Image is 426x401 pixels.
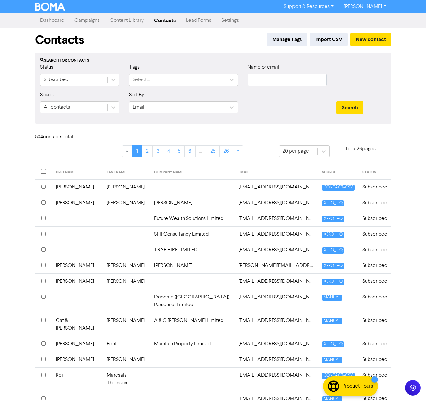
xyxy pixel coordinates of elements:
[150,258,235,273] td: [PERSON_NAME]
[150,289,235,313] td: Deocare ([GEOGRAPHIC_DATA]) Personnel Limited
[359,336,391,352] td: Subscribed
[322,279,344,285] span: XERO_HQ
[52,195,103,211] td: [PERSON_NAME]
[279,2,339,12] a: Support & Resources
[44,104,70,111] div: All contacts
[310,33,348,46] button: Import CSV
[103,179,150,195] td: [PERSON_NAME]
[35,3,65,11] img: BOMA Logo
[322,373,355,379] span: CONTACT-CSV
[322,232,344,238] span: XERO_HQ
[322,247,344,254] span: XERO_HQ
[52,258,103,273] td: [PERSON_NAME]
[322,318,342,324] span: MANUAL
[359,313,391,336] td: Subscribed
[216,14,244,27] a: Settings
[129,91,144,99] label: Sort By
[359,211,391,226] td: Subscribed
[322,216,344,222] span: XERO_HQ
[69,14,105,27] a: Campaigns
[163,145,174,157] a: Page 4
[283,147,309,155] div: 20 per page
[359,367,391,391] td: Subscribed
[219,145,233,157] a: Page 26
[318,165,359,180] th: SOURCE
[248,63,279,71] label: Name or email
[322,200,344,206] span: XERO_HQ
[359,273,391,289] td: Subscribed
[150,313,235,336] td: A & C [PERSON_NAME] Limited
[52,367,103,391] td: Rei
[35,14,69,27] a: Dashboard
[235,195,318,211] td: 92jeremyv@gmail.com
[44,76,68,84] div: Subscribed
[235,242,318,258] td: accounts@trafhire.co.nz
[52,179,103,195] td: [PERSON_NAME]
[150,211,235,226] td: Future Wealth Solutions Limited
[142,145,153,157] a: Page 2
[359,179,391,195] td: Subscribed
[330,145,391,153] p: Total 26 pages
[235,273,318,289] td: adilsonlh88@gmail.com
[150,226,235,242] td: Stilt Consultancy Limited
[52,165,103,180] th: FIRST NAME
[52,273,103,289] td: [PERSON_NAME]
[350,33,391,46] button: New contact
[235,352,318,367] td: adriandawson@michaelpage.com
[235,336,318,352] td: admin@maintainproperty.co.nz
[129,63,140,71] label: Tags
[103,273,150,289] td: [PERSON_NAME]
[150,242,235,258] td: TRAF HIRE LIMITED
[152,145,163,157] a: Page 3
[35,134,86,140] h6: 504 contact s total
[103,313,150,336] td: [PERSON_NAME]
[233,145,243,157] a: »
[150,165,235,180] th: COMPANY NAME
[103,367,150,391] td: Maresala-Thomson
[322,295,342,301] span: MANUAL
[149,14,181,27] a: Contacts
[133,76,150,84] div: Select...
[322,341,344,347] span: XERO_HQ
[339,2,391,12] a: [PERSON_NAME]
[235,165,318,180] th: EMAIL
[235,226,318,242] td: accounts@stiltconsultancy.nz
[40,58,386,63] div: Search for contacts
[322,357,342,363] span: MANUAL
[103,195,150,211] td: [PERSON_NAME]
[132,145,142,157] a: Page 1 is your current page
[359,352,391,367] td: Subscribed
[206,145,220,157] a: Page 25
[359,165,391,180] th: STATUS
[184,145,196,157] a: Page 6
[35,33,84,47] h1: Contacts
[394,370,426,401] iframe: Chat Widget
[103,165,150,180] th: LAST NAME
[105,14,149,27] a: Content Library
[103,336,150,352] td: Bent
[322,263,344,269] span: XERO_HQ
[235,179,318,195] td: 4claude2@gmail.com
[235,258,318,273] td: adam@marshall.org.nz
[40,63,53,71] label: Status
[150,195,235,211] td: [PERSON_NAME]
[52,352,103,367] td: [PERSON_NAME]
[235,289,318,313] td: admin@deocare.co.nz
[359,195,391,211] td: Subscribed
[174,145,185,157] a: Page 5
[103,258,150,273] td: [PERSON_NAME]
[235,367,318,391] td: akerei@myrivr.co.nz
[235,211,318,226] td: accounts@futurewealth.nz
[103,352,150,367] td: [PERSON_NAME]
[133,104,144,111] div: Email
[267,33,307,46] button: Manage Tags
[235,313,318,336] td: admin@kidsinaction.nz
[150,336,235,352] td: Maintain Property Limited
[181,14,216,27] a: Lead Forms
[359,258,391,273] td: Subscribed
[322,185,355,191] span: CONTACT-CSV
[40,91,56,99] label: Source
[359,289,391,313] td: Subscribed
[52,313,103,336] td: Cat & [PERSON_NAME]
